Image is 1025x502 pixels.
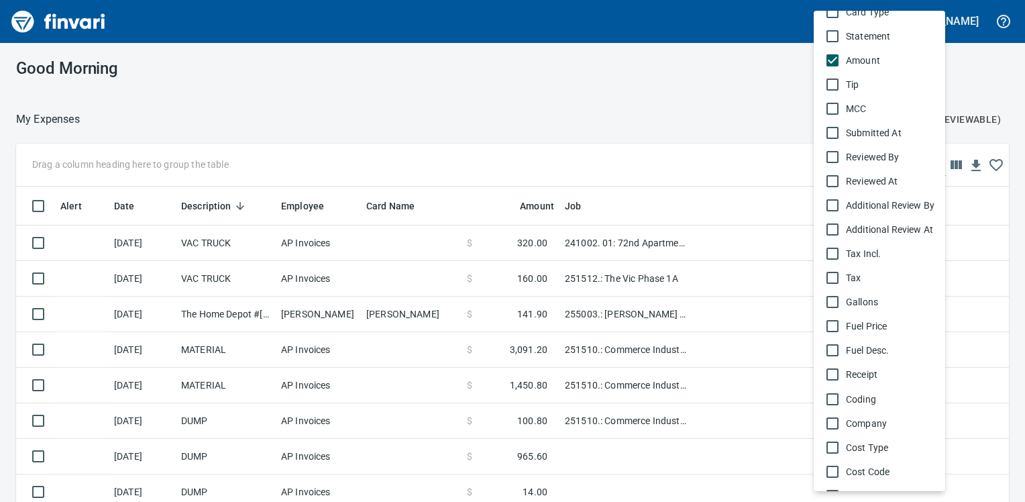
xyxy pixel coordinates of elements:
[814,72,945,97] li: Tip
[814,362,945,387] li: Receipt
[814,193,945,217] li: Additional Review By
[846,344,934,357] span: Fuel Desc.
[846,30,934,43] span: Statement
[846,417,934,430] span: Company
[814,169,945,193] li: Reviewed At
[814,97,945,121] li: MCC
[846,295,934,309] span: Gallons
[846,441,934,454] span: Cost Type
[846,393,934,406] span: Coding
[846,247,934,260] span: Tax Incl.
[846,150,934,164] span: Reviewed By
[846,54,934,67] span: Amount
[846,223,934,236] span: Additional Review At
[814,266,945,290] li: Tax
[846,78,934,91] span: Tip
[814,217,945,242] li: Additional Review At
[846,199,934,212] span: Additional Review By
[846,271,934,285] span: Tax
[846,319,934,333] span: Fuel Price
[814,314,945,338] li: Fuel Price
[846,465,934,479] span: Cost Code
[846,126,934,140] span: Submitted At
[814,121,945,145] li: Submitted At
[814,242,945,266] li: Tax Incl.
[814,145,945,169] li: Reviewed By
[846,5,934,19] span: Card Type
[814,48,945,72] li: Amount
[814,411,945,436] li: Company
[846,102,934,115] span: MCC
[846,174,934,188] span: Reviewed At
[814,290,945,314] li: Gallons
[814,338,945,362] li: Fuel Desc.
[814,460,945,484] li: Cost Code
[814,24,945,48] li: Statement
[846,368,934,381] span: Receipt
[814,436,945,460] li: Cost Type
[814,387,945,411] li: Coding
